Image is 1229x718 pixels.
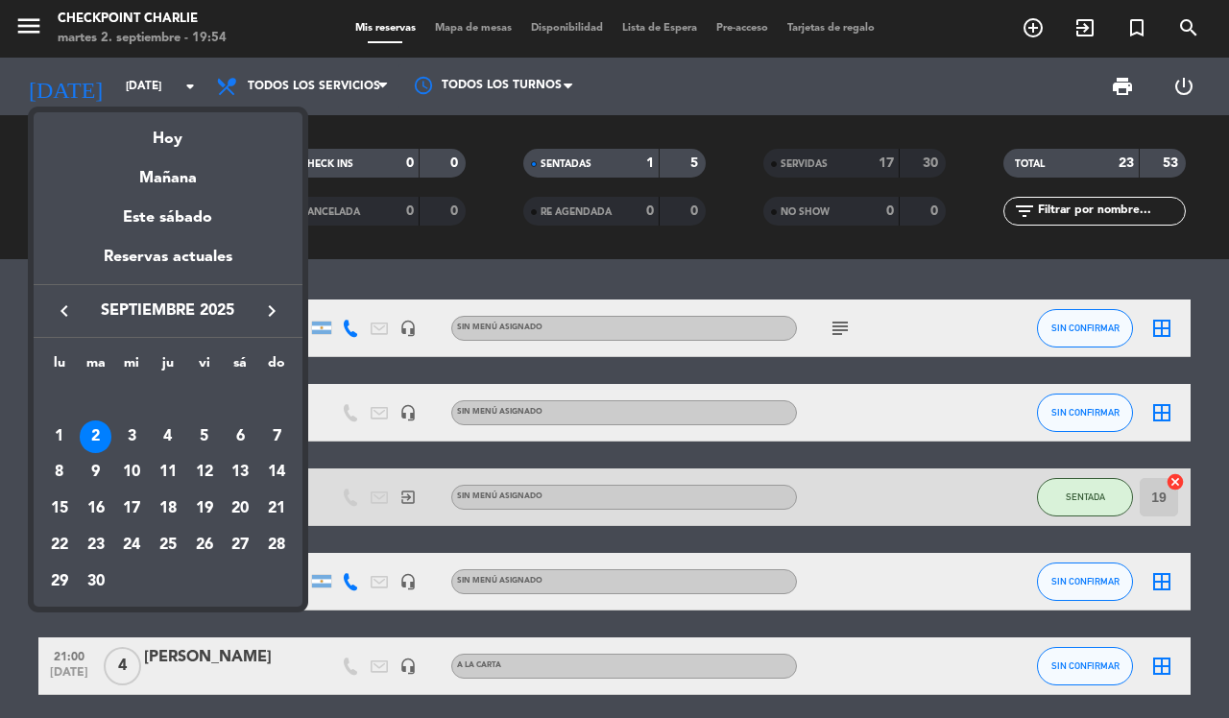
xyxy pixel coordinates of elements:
[34,245,302,284] div: Reservas actuales
[41,455,78,491] td: 8 de septiembre de 2025
[186,527,223,563] td: 26 de septiembre de 2025
[186,455,223,491] td: 12 de septiembre de 2025
[47,299,82,323] button: keyboard_arrow_left
[258,419,295,455] td: 7 de septiembre de 2025
[43,420,76,453] div: 1
[80,492,112,525] div: 16
[43,457,76,490] div: 8
[254,299,289,323] button: keyboard_arrow_right
[78,563,114,600] td: 30 de septiembre de 2025
[80,529,112,562] div: 23
[223,491,259,527] td: 20 de septiembre de 2025
[223,419,259,455] td: 6 de septiembre de 2025
[188,529,221,562] div: 26
[115,492,148,525] div: 17
[224,529,256,562] div: 27
[152,529,184,562] div: 25
[34,191,302,245] div: Este sábado
[113,419,150,455] td: 3 de septiembre de 2025
[186,419,223,455] td: 5 de septiembre de 2025
[223,527,259,563] td: 27 de septiembre de 2025
[150,527,186,563] td: 25 de septiembre de 2025
[115,529,148,562] div: 24
[78,491,114,527] td: 16 de septiembre de 2025
[150,455,186,491] td: 11 de septiembre de 2025
[34,112,302,152] div: Hoy
[223,455,259,491] td: 13 de septiembre de 2025
[150,491,186,527] td: 18 de septiembre de 2025
[224,457,256,490] div: 13
[258,491,295,527] td: 21 de septiembre de 2025
[80,420,112,453] div: 2
[150,419,186,455] td: 4 de septiembre de 2025
[43,529,76,562] div: 22
[186,491,223,527] td: 19 de septiembre de 2025
[41,491,78,527] td: 15 de septiembre de 2025
[260,529,293,562] div: 28
[41,419,78,455] td: 1 de septiembre de 2025
[113,455,150,491] td: 10 de septiembre de 2025
[260,457,293,490] div: 14
[41,527,78,563] td: 22 de septiembre de 2025
[80,565,112,598] div: 30
[258,352,295,382] th: domingo
[115,457,148,490] div: 10
[78,527,114,563] td: 23 de septiembre de 2025
[186,352,223,382] th: viernes
[78,455,114,491] td: 9 de septiembre de 2025
[223,352,259,382] th: sábado
[188,492,221,525] div: 19
[113,491,150,527] td: 17 de septiembre de 2025
[115,420,148,453] div: 3
[258,455,295,491] td: 14 de septiembre de 2025
[150,352,186,382] th: jueves
[113,352,150,382] th: miércoles
[260,492,293,525] div: 21
[82,299,254,323] span: septiembre 2025
[152,420,184,453] div: 4
[188,420,221,453] div: 5
[224,492,256,525] div: 20
[78,352,114,382] th: martes
[260,420,293,453] div: 7
[43,492,76,525] div: 15
[41,382,295,419] td: SEP.
[53,299,76,323] i: keyboard_arrow_left
[113,527,150,563] td: 24 de septiembre de 2025
[80,457,112,490] div: 9
[258,527,295,563] td: 28 de septiembre de 2025
[152,457,184,490] div: 11
[188,457,221,490] div: 12
[152,492,184,525] div: 18
[41,563,78,600] td: 29 de septiembre de 2025
[224,420,256,453] div: 6
[43,565,76,598] div: 29
[34,152,302,191] div: Mañana
[78,419,114,455] td: 2 de septiembre de 2025
[260,299,283,323] i: keyboard_arrow_right
[41,352,78,382] th: lunes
